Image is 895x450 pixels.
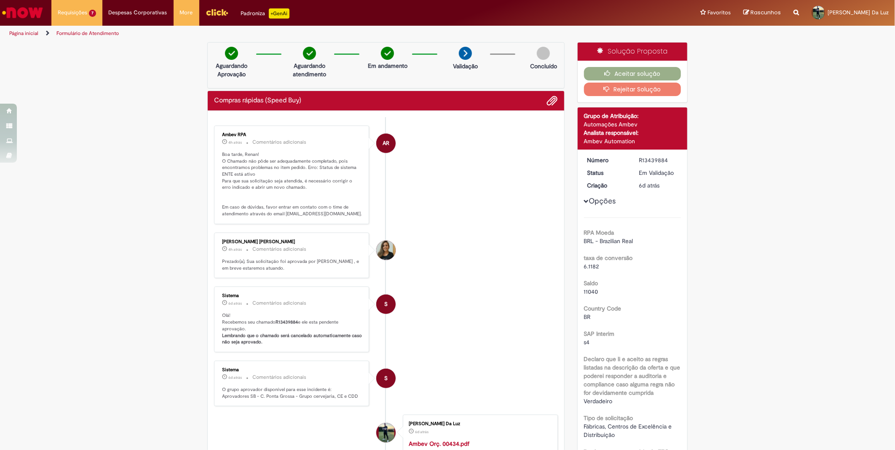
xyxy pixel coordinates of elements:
[222,332,363,346] b: Lembrando que o chamado será cancelado automaticamente caso não seja aprovado.
[56,30,119,37] a: Formulário de Atendimento
[376,134,396,153] div: Ambev RPA
[1,4,44,21] img: ServiceNow
[384,294,388,314] span: S
[211,62,252,78] p: Aguardando Aprovação
[368,62,407,70] p: Em andamento
[89,10,96,17] span: 7
[578,43,688,61] div: Solução Proposta
[6,26,590,41] ul: Trilhas de página
[252,374,306,381] small: Comentários adicionais
[581,156,633,164] dt: Número
[376,295,396,314] div: System
[214,97,301,104] h2: Compras rápidas (Speed Buy) Histórico de tíquete
[228,140,242,145] time: 27/08/2025 12:12:47
[584,397,613,405] span: Verdadeiro
[222,312,362,346] p: Olá! Recebemos seu chamado e ele esta pendente aprovação.
[584,237,633,245] span: BRL - Brazilian Real
[303,47,316,60] img: check-circle-green.png
[459,47,472,60] img: arrow-next.png
[222,293,362,298] div: Sistema
[584,112,681,120] div: Grupo de Atribuição:
[276,319,298,325] b: R13439884
[584,288,598,295] span: 11040
[228,247,242,252] span: 4h atrás
[381,47,394,60] img: check-circle-green.png
[584,254,633,262] b: taxa de conversão
[750,8,781,16] span: Rascunhos
[409,440,469,447] a: Ambev Orç. 00434.pdf
[547,95,558,106] button: Adicionar anexos
[228,375,242,380] span: 6d atrás
[584,262,599,270] span: 6.1182
[222,239,362,244] div: [PERSON_NAME] [PERSON_NAME]
[453,62,478,70] p: Validação
[269,8,289,19] p: +GenAi
[206,6,228,19] img: click_logo_yellow_360x200.png
[252,246,306,253] small: Comentários adicionais
[228,301,242,306] span: 6d atrás
[639,182,659,189] time: 22/08/2025 13:25:45
[384,368,388,388] span: S
[415,429,429,434] time: 22/08/2025 13:25:27
[383,133,389,153] span: AR
[584,120,681,129] div: Automações Ambev
[537,47,550,60] img: img-circle-grey.png
[241,8,289,19] div: Padroniza
[222,151,362,217] p: Boa tarde, Renan! O Chamado não pôde ser adequadamente completado, pois encontramos problemas no ...
[584,338,590,346] span: s4
[584,67,681,80] button: Aceitar solução
[584,414,633,422] b: Tipo de solicitação
[376,423,396,442] div: Renan Oliveira Da Luz
[639,182,659,189] span: 6d atrás
[639,169,678,177] div: Em Validação
[376,369,396,388] div: System
[584,305,622,312] b: Country Code
[58,8,87,17] span: Requisições
[409,421,549,426] div: [PERSON_NAME] Da Luz
[584,83,681,96] button: Rejeitar Solução
[584,279,598,287] b: Saldo
[180,8,193,17] span: More
[530,62,557,70] p: Concluído
[222,132,362,137] div: Ambev RPA
[639,156,678,164] div: R13439884
[222,367,362,372] div: Sistema
[584,229,614,236] b: RPA Moeda
[707,8,731,17] span: Favoritos
[222,258,362,271] p: Prezado(a), Sua solicitação foi aprovada por [PERSON_NAME] , e em breve estaremos atuando.
[228,375,242,380] time: 22/08/2025 13:25:53
[9,30,38,37] a: Página inicial
[222,386,362,399] p: O grupo aprovador disponível para esse incidente é: Aprovadores SB - C. Ponta Grossa - Grupo cerv...
[639,181,678,190] div: 22/08/2025 13:25:45
[228,140,242,145] span: 4h atrás
[581,181,633,190] dt: Criação
[584,330,615,337] b: SAP Interim
[252,139,306,146] small: Comentários adicionais
[828,9,889,16] span: [PERSON_NAME] Da Luz
[228,301,242,306] time: 22/08/2025 13:25:57
[584,423,674,439] span: Fábricas, Centros de Excelência e Distribuição
[109,8,167,17] span: Despesas Corporativas
[581,169,633,177] dt: Status
[584,313,591,321] span: BR
[584,137,681,145] div: Ambev Automation
[415,429,429,434] span: 6d atrás
[228,247,242,252] time: 27/08/2025 11:49:33
[225,47,238,60] img: check-circle-green.png
[584,355,681,396] b: Declaro que li e aceito as regras listadas na descrição da oferta e que poderei responder a audit...
[289,62,330,78] p: Aguardando atendimento
[376,241,396,260] div: Julie Santos Valeriano Da Silva
[584,129,681,137] div: Analista responsável:
[252,300,306,307] small: Comentários adicionais
[743,9,781,17] a: Rascunhos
